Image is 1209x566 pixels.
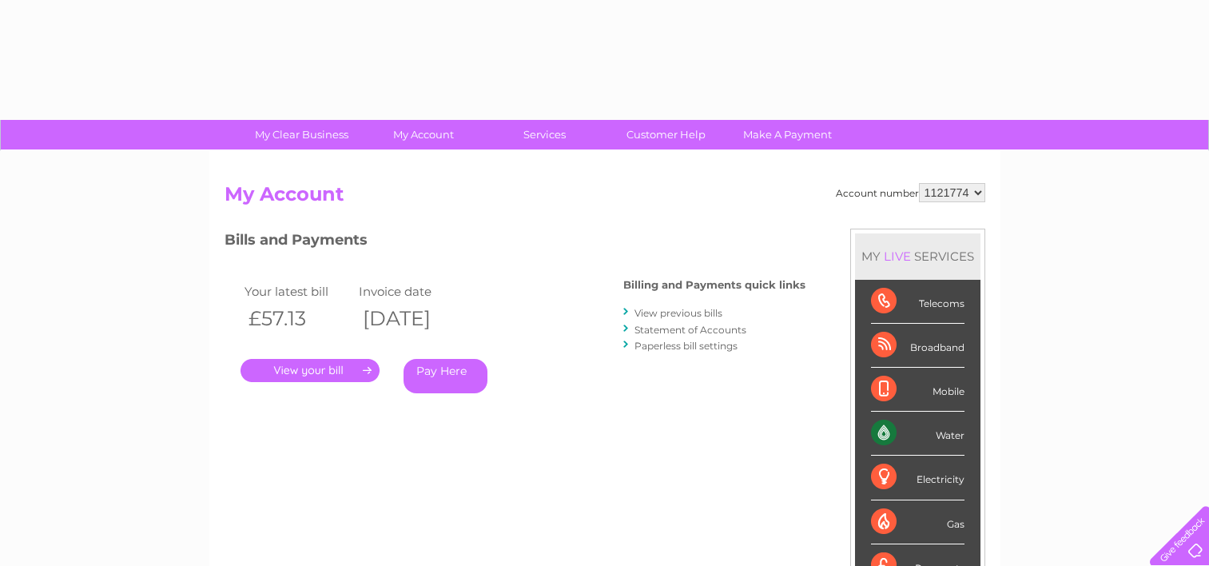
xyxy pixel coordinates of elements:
[881,249,914,264] div: LIVE
[355,281,470,302] td: Invoice date
[871,500,964,544] div: Gas
[225,229,805,257] h3: Bills and Payments
[479,120,610,149] a: Services
[623,279,805,291] h4: Billing and Payments quick links
[871,368,964,412] div: Mobile
[236,120,368,149] a: My Clear Business
[404,359,487,393] a: Pay Here
[871,324,964,368] div: Broadband
[871,456,964,500] div: Electricity
[241,359,380,382] a: .
[241,302,356,335] th: £57.13
[871,412,964,456] div: Water
[225,183,985,213] h2: My Account
[241,281,356,302] td: Your latest bill
[855,233,980,279] div: MY SERVICES
[634,307,722,319] a: View previous bills
[634,340,738,352] a: Paperless bill settings
[836,183,985,202] div: Account number
[634,324,746,336] a: Statement of Accounts
[722,120,853,149] a: Make A Payment
[600,120,732,149] a: Customer Help
[355,302,470,335] th: [DATE]
[357,120,489,149] a: My Account
[871,280,964,324] div: Telecoms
